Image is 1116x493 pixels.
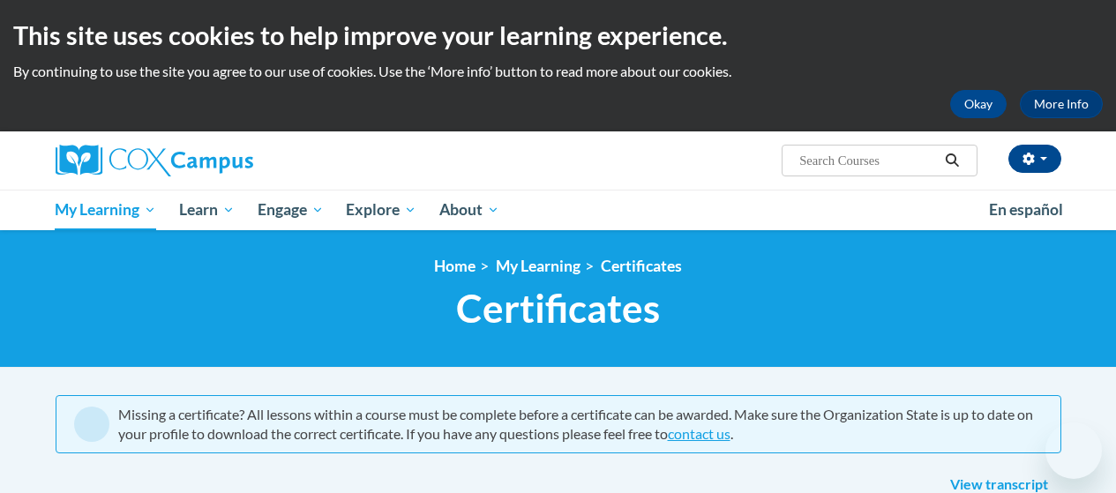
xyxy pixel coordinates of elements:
[168,190,246,230] a: Learn
[346,199,416,220] span: Explore
[13,18,1103,53] h2: This site uses cookies to help improve your learning experience.
[601,257,682,275] a: Certificates
[42,190,1075,230] div: Main menu
[118,405,1043,444] div: Missing a certificate? All lessons within a course must be complete before a certificate can be a...
[434,257,476,275] a: Home
[496,257,580,275] a: My Learning
[989,200,1063,219] span: En español
[798,150,939,171] input: Search Courses
[1020,90,1103,118] a: More Info
[246,190,335,230] a: Engage
[950,90,1007,118] button: Okay
[44,190,169,230] a: My Learning
[13,62,1103,81] p: By continuing to use the site you agree to our use of cookies. Use the ‘More info’ button to read...
[1045,422,1102,479] iframe: Button to launch messaging window
[179,199,235,220] span: Learn
[939,150,965,171] button: Search
[334,190,428,230] a: Explore
[668,425,730,442] a: contact us
[456,285,660,332] span: Certificates
[439,199,499,220] span: About
[56,145,253,176] img: Cox Campus
[55,199,156,220] span: My Learning
[428,190,511,230] a: About
[977,191,1075,228] a: En español
[56,145,373,176] a: Cox Campus
[258,199,324,220] span: Engage
[1008,145,1061,173] button: Account Settings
